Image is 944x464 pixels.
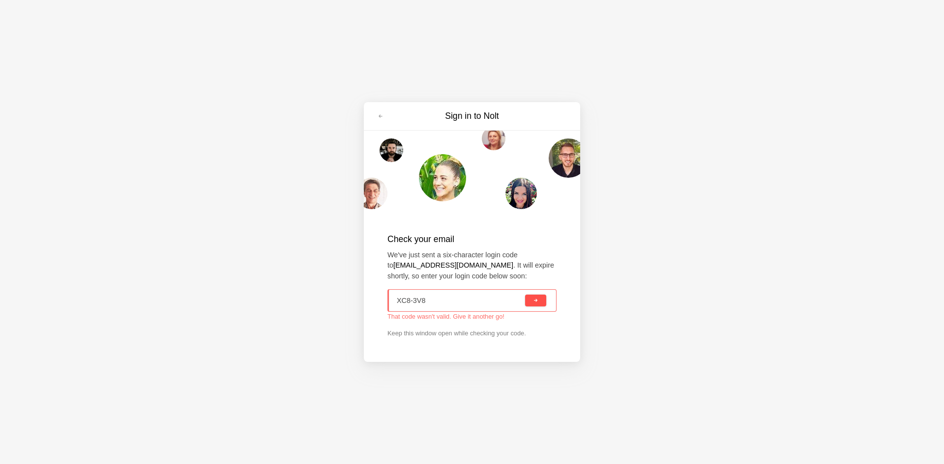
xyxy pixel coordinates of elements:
h2: Check your email [387,233,557,246]
strong: [EMAIL_ADDRESS][DOMAIN_NAME] [393,261,513,269]
p: Keep this window open while checking your code. [387,328,557,338]
div: That code wasn't valid. Give it another go! [387,313,557,321]
h3: Sign in to Nolt [389,110,555,122]
input: XXX-XXX [397,290,523,311]
p: We've just sent a six-character login code to . It will expire shortly, so enter your login code ... [387,250,557,282]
